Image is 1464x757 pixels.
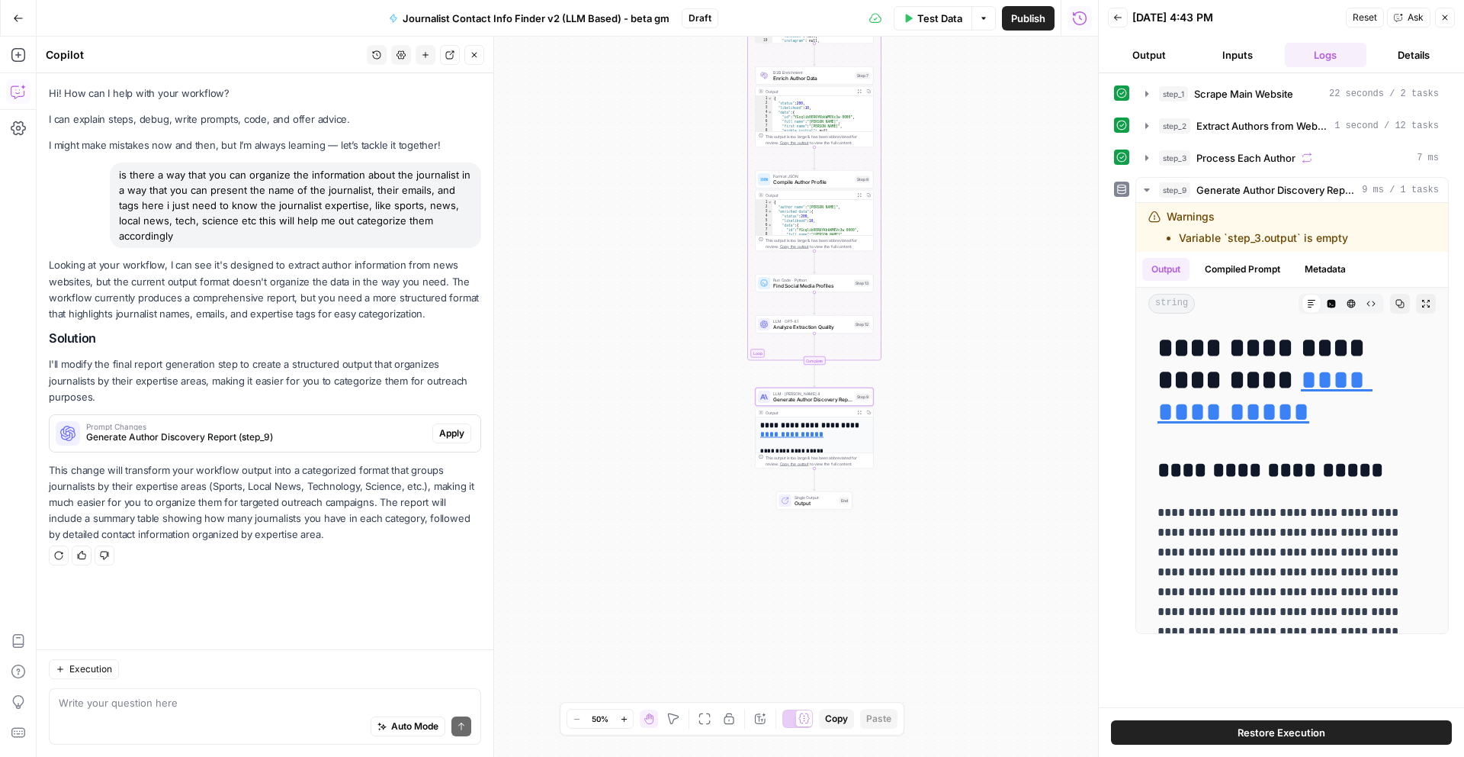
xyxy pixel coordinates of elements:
[814,251,816,273] g: Edge from step_8 to step_13
[1353,11,1377,24] span: Reset
[766,455,870,467] div: This output is too large & has been abbreviated for review. to view the full content.
[1196,258,1289,281] button: Compiled Prompt
[773,75,852,82] span: Enrich Author Data
[766,237,870,250] div: This output is too large & has been abbreviated for review. to view the full content.
[804,356,826,365] div: Complete
[689,11,711,25] span: Draft
[766,134,870,146] div: This output is too large & has been abbreviated for review. to view the full content.
[1159,118,1190,134] span: step_2
[380,6,679,31] button: Journalist Contact Info Finder v2 (LLM Based) - beta gm
[49,111,481,127] p: I can explain steps, debug, write prompts, code, and offer advice.
[756,170,874,251] div: Format JSONCompile Author ProfileStep 8Output{ "author_name":"[PERSON_NAME]", "enriched_data":{ "...
[819,709,854,729] button: Copy
[814,147,816,169] g: Edge from step_7 to step_8
[773,318,851,324] span: LLM · GPT-4.1
[773,324,851,331] span: Analyze Extraction Quality
[860,709,897,729] button: Paste
[1159,182,1190,198] span: step_9
[780,140,809,145] span: Copy the output
[856,394,870,401] div: Step 9
[756,38,772,43] div: 10
[814,292,816,314] g: Edge from step_13 to step_12
[756,66,874,147] div: B2B EnrichmentEnrich Author DataStep 7Output{ "status":200, "likelihood":10, "data":{ "id":"YGcql...
[592,713,608,725] span: 50%
[371,717,445,736] button: Auto Mode
[756,119,772,124] div: 6
[766,192,852,198] div: Output
[1194,86,1293,101] span: Scrape Main Website
[49,356,481,404] p: I'll modify the final report generation step to create a structured output that organizes journal...
[756,128,772,133] div: 8
[1142,258,1189,281] button: Output
[1346,8,1384,27] button: Reset
[1408,11,1424,24] span: Ask
[1417,151,1439,165] span: 7 ms
[1196,43,1279,67] button: Inputs
[49,462,481,543] p: This change will transform your workflow output into a categorized format that groups journalists...
[768,96,772,101] span: Toggle code folding, rows 1 through 47
[795,500,836,507] span: Output
[756,491,874,510] div: Single OutputOutputEnd
[432,424,471,443] button: Apply
[773,277,851,283] span: Run Code · Python
[69,662,112,676] span: Execution
[756,110,772,114] div: 4
[856,176,870,183] div: Step 8
[768,110,772,114] span: Toggle code folding, rows 4 through 46
[1387,8,1430,27] button: Ask
[1136,203,1448,633] div: 9 ms / 1 tasks
[1159,86,1188,101] span: step_1
[756,223,772,227] div: 6
[1002,6,1055,31] button: Publish
[768,223,772,227] span: Toggle code folding, rows 6 through 46
[49,257,481,322] p: Looking at your workflow, I can see it's designed to extract author information from news website...
[86,430,426,444] span: Generate Author Discovery Report (step_9)
[1238,725,1325,740] span: Restore Execution
[1196,182,1356,198] span: Generate Author Discovery Report
[1362,183,1439,197] span: 9 ms / 1 tasks
[1148,294,1195,314] span: string
[756,356,874,365] div: Complete
[756,43,772,47] div: 11
[1196,118,1328,134] span: Extract Authors from Website
[756,105,772,110] div: 3
[760,72,768,79] img: rmubdrbnbg1gnbpnjb4bpmji9sfb
[768,200,772,205] span: Toggle code folding, rows 1 through 48
[756,209,772,214] div: 3
[773,173,852,179] span: Format JSON
[756,124,772,128] div: 7
[49,659,119,679] button: Execution
[773,396,852,404] span: Generate Author Discovery Report
[1167,209,1348,246] div: Warnings
[1159,150,1190,166] span: step_3
[795,494,836,501] span: Single Output
[894,6,971,31] button: Test Data
[756,214,772,218] div: 4
[756,232,772,237] div: 8
[756,96,772,101] div: 1
[1136,114,1448,138] button: 1 second / 12 tasks
[439,427,464,440] span: Apply
[110,163,481,248] div: is there a way that you can organize the information about the journalist in a way that you can p...
[1295,258,1355,281] button: Metadata
[766,89,852,95] div: Output
[756,274,874,292] div: Run Code · PythonFind Social Media ProfilesStep 13
[1011,11,1045,26] span: Publish
[1179,230,1348,246] li: Variable `step_3.output` is empty
[756,205,772,209] div: 2
[1111,720,1452,745] button: Restore Execution
[756,200,772,205] div: 1
[780,244,809,249] span: Copy the output
[403,11,669,26] span: Journalist Contact Info Finder v2 (LLM Based) - beta gm
[854,280,870,287] div: Step 13
[780,462,809,466] span: Copy the output
[856,72,870,79] div: Step 7
[1136,146,1448,170] button: 7 ms
[773,179,852,186] span: Compile Author Profile
[766,410,852,416] div: Output
[1108,43,1190,67] button: Output
[854,321,870,328] div: Step 12
[768,209,772,214] span: Toggle code folding, rows 3 through 47
[814,365,816,387] g: Edge from step_3-iteration-end to step_9
[1372,43,1455,67] button: Details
